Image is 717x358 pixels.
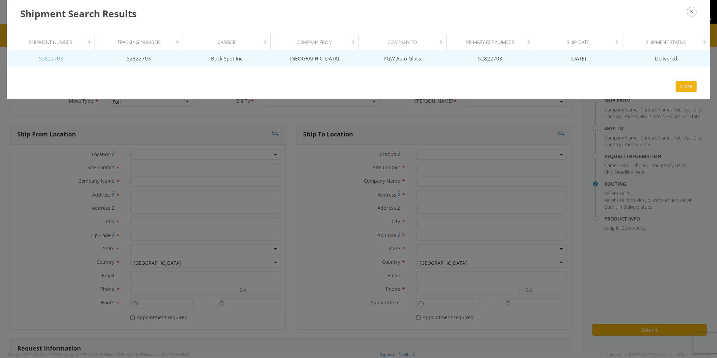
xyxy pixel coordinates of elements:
[189,39,268,46] div: Carrier
[540,39,620,46] div: Ship Date
[365,39,444,46] div: Company To
[358,50,446,67] td: PGW Auto Glass
[570,55,586,62] span: [DATE]
[39,55,63,62] a: 52822703
[271,50,358,67] td: [GEOGRAPHIC_DATA]
[446,50,534,67] td: 52822703
[95,50,183,67] td: 52822703
[655,55,677,62] span: Delivered
[277,39,356,46] div: Company From
[183,50,270,67] td: Buck Spot Inc
[13,39,93,46] div: Shipment Number
[101,39,181,46] div: Tracking Number
[628,39,708,46] div: Shipment Status
[452,39,532,46] div: Primary Ref Number
[20,7,697,20] h3: Shipment Search Results
[676,81,697,92] button: Close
